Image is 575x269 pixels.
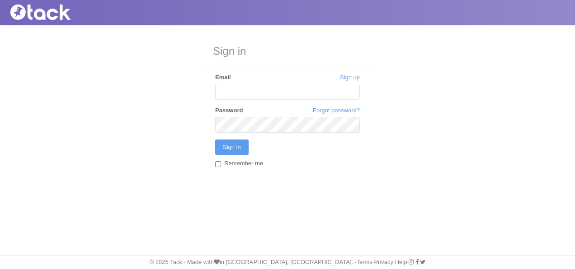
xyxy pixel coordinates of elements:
a: Help [395,259,407,265]
a: Sign up [340,73,360,82]
label: Password [215,106,243,115]
h3: Sign in [206,38,369,64]
input: Sign in [215,139,249,155]
label: Email [215,73,231,82]
label: Remember me [215,159,263,169]
div: © 2025 Tack · Made with in [GEOGRAPHIC_DATA], [GEOGRAPHIC_DATA]. · · · · [2,258,573,266]
a: Privacy [374,259,393,265]
a: Forgot password? [313,106,360,115]
img: Tack [7,5,97,20]
a: Terms [356,259,372,265]
input: Remember me [215,161,221,167]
